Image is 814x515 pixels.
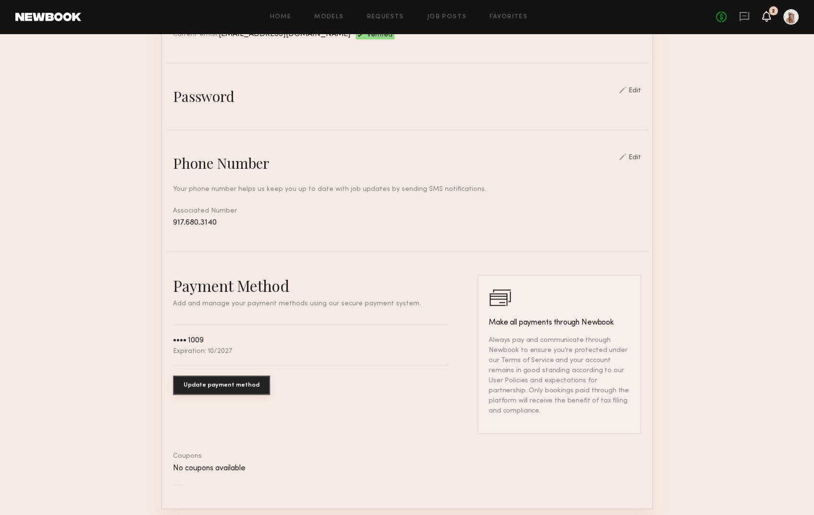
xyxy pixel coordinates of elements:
[173,465,641,473] div: No coupons available
[173,219,217,226] span: 917.680.3140
[219,30,351,38] span: [EMAIL_ADDRESS][DOMAIN_NAME]
[772,9,775,14] div: 2
[427,14,467,20] a: Job Posts
[629,154,641,161] div: Edit
[367,32,393,39] span: Verified
[173,29,351,39] div: Current email:
[173,275,449,296] h2: Payment Method
[173,301,449,307] p: Add and manage your payment methods using our secure payment system.
[270,14,292,20] a: Home
[173,153,270,173] div: Phone Number
[314,14,344,20] a: Models
[489,335,630,416] p: Always pay and communicate through Newbook to ensure you’re protected under our Terms of Service ...
[367,14,404,20] a: Requests
[173,376,270,395] button: Update payment method
[173,206,641,228] div: Associated Number
[173,184,641,194] div: Your phone number helps us keep you up to date with job updates by sending SMS notifications.
[490,14,528,20] a: Favorites
[173,87,234,106] div: Password
[629,88,641,94] div: Edit
[173,348,232,355] div: Expiration: 10/2027
[489,317,630,328] h3: Make all payments through Newbook
[173,337,204,345] div: •••• 1009
[173,453,641,460] div: Coupons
